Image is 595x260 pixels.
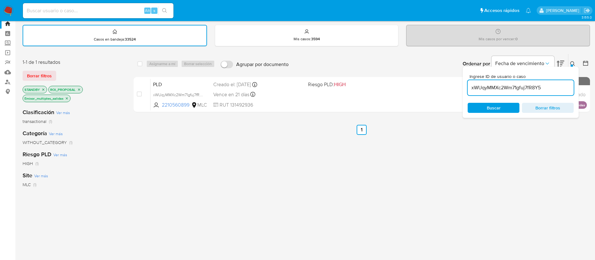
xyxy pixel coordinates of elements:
a: Salir [584,7,590,14]
a: Notificaciones [526,8,531,13]
span: 3.155.0 [582,15,592,20]
button: search-icon [158,6,171,15]
span: Accesos rápidos [484,7,519,14]
p: agustina.godoy@mercadolibre.com [546,8,582,14]
span: s [153,8,155,14]
span: Alt [145,8,150,14]
input: Buscar usuario o caso... [23,7,173,15]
